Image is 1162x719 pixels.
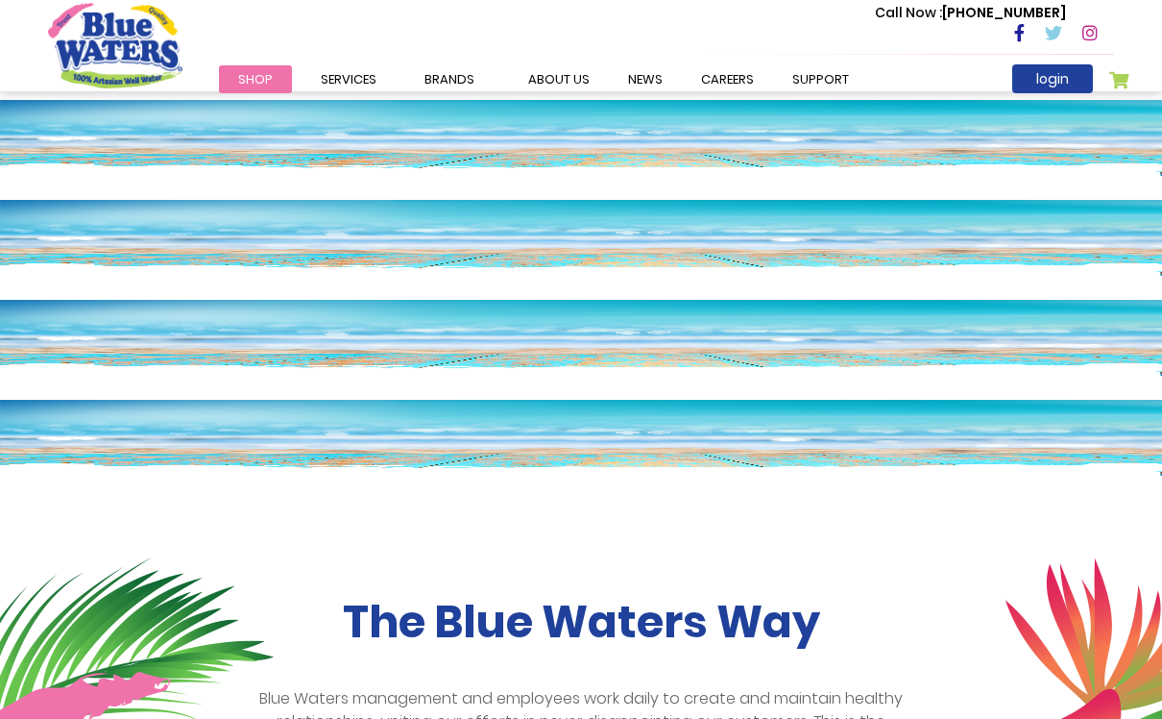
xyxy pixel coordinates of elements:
a: login [1012,64,1093,93]
a: support [773,65,868,93]
span: Call Now : [875,3,942,22]
p: [PHONE_NUMBER] [875,3,1066,23]
a: careers [682,65,773,93]
h2: The Blue Waters Way [48,596,1114,649]
a: store logo [48,3,182,87]
a: about us [509,65,609,93]
a: News [609,65,682,93]
span: Brands [424,70,474,88]
span: Shop [238,70,273,88]
span: Services [321,70,376,88]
